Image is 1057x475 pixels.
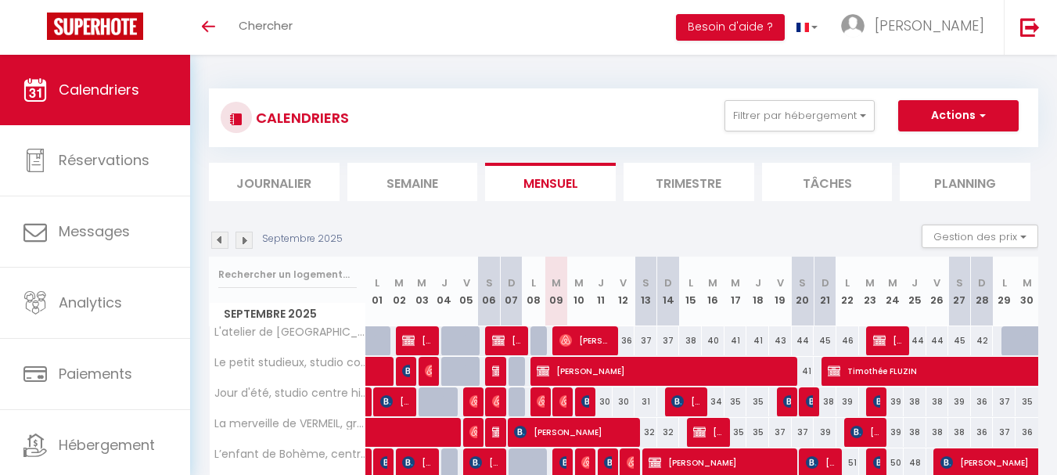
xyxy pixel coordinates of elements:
th: 15 [679,257,702,326]
div: 37 [657,326,680,355]
span: [PERSON_NAME] Forward [783,387,791,416]
input: Rechercher un logement... [218,261,357,289]
th: 24 [881,257,904,326]
img: Super Booking [47,13,143,40]
div: 41 [724,326,747,355]
div: 36 [1016,418,1038,447]
abbr: J [441,275,448,290]
div: 42 [971,326,994,355]
th: 02 [388,257,411,326]
button: Actions [898,100,1019,131]
div: 36 [613,326,635,355]
abbr: M [865,275,875,290]
li: Semaine [347,163,478,201]
li: Tâches [762,163,893,201]
span: [PERSON_NAME] [469,387,477,416]
th: 11 [590,257,613,326]
img: logout [1020,17,1040,37]
th: 27 [948,257,971,326]
abbr: S [486,275,493,290]
abbr: L [845,275,850,290]
div: 38 [948,418,971,447]
span: La merveille de VERMEIL, grand studio lumineux [212,418,369,430]
div: 43 [769,326,792,355]
span: [PERSON_NAME] [581,387,589,416]
abbr: M [417,275,426,290]
div: 45 [814,326,836,355]
th: 12 [613,257,635,326]
div: 34 [702,387,724,416]
th: 16 [702,257,724,326]
th: 14 [657,257,680,326]
abbr: J [911,275,918,290]
span: [PERSON_NAME] [806,387,814,416]
div: 37 [993,387,1016,416]
span: Septembre 2025 [210,303,365,326]
span: [PERSON_NAME] [425,356,433,386]
span: [PERSON_NAME] Thio [850,417,881,447]
th: 01 [366,257,389,326]
span: Jour d'été, studio centre historique [GEOGRAPHIC_DATA] [212,387,369,399]
span: L’enfant de Bohème, centre historique [GEOGRAPHIC_DATA] [212,448,369,460]
div: 32 [635,418,657,447]
span: [PERSON_NAME] 2 [402,326,433,355]
div: 35 [1016,387,1038,416]
th: 21 [814,257,836,326]
th: 13 [635,257,657,326]
th: 20 [792,257,814,326]
abbr: M [574,275,584,290]
abbr: V [933,275,940,290]
span: [PERSON_NAME] [671,387,702,416]
span: [PERSON_NAME] [492,417,500,447]
th: 29 [993,257,1016,326]
div: 35 [746,418,769,447]
button: Filtrer par hébergement [724,100,875,131]
abbr: S [799,275,806,290]
div: 44 [926,326,949,355]
span: Hébergement [59,435,155,455]
div: 39 [814,418,836,447]
button: Besoin d'aide ? [676,14,785,41]
span: [PERSON_NAME] [537,387,545,416]
span: [DEMOGRAPHIC_DATA][PERSON_NAME] [873,387,881,416]
div: 39 [836,387,859,416]
abbr: V [777,275,784,290]
abbr: M [552,275,561,290]
th: 18 [746,257,769,326]
button: Gestion des prix [922,225,1038,248]
div: 37 [993,418,1016,447]
div: 46 [836,326,859,355]
abbr: V [620,275,627,290]
abbr: D [822,275,829,290]
th: 26 [926,257,949,326]
div: 36 [971,387,994,416]
th: 04 [433,257,455,326]
div: 31 [635,387,657,416]
abbr: M [708,275,717,290]
span: [PERSON_NAME] [537,356,794,386]
th: 03 [411,257,433,326]
abbr: M [888,275,897,290]
span: [PERSON_NAME] [402,356,410,386]
div: 35 [724,387,747,416]
span: Messages [59,221,130,241]
th: 06 [478,257,501,326]
div: 44 [792,326,814,355]
span: [PERSON_NAME] [875,16,984,35]
div: 38 [679,326,702,355]
span: Calendriers [59,80,139,99]
th: 09 [545,257,568,326]
abbr: M [1023,275,1032,290]
div: 35 [724,418,747,447]
div: 38 [926,418,949,447]
div: 40 [702,326,724,355]
div: 30 [613,387,635,416]
abbr: M [731,275,740,290]
div: 38 [904,418,926,447]
span: [PERSON_NAME] [693,417,724,447]
li: Trimestre [624,163,754,201]
abbr: L [1002,275,1007,290]
abbr: S [956,275,963,290]
abbr: J [755,275,761,290]
span: Paiements [59,364,132,383]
